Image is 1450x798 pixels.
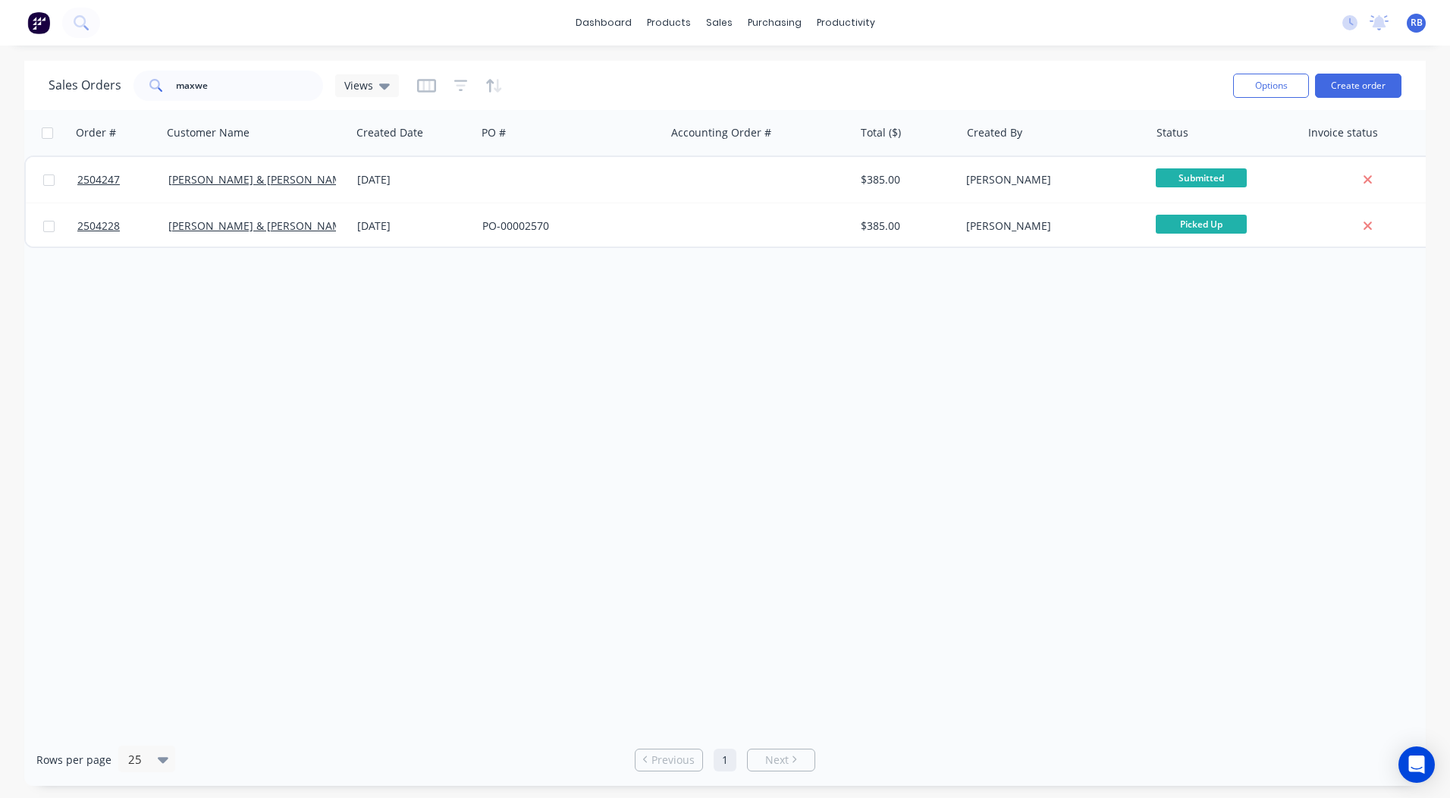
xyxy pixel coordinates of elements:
div: products [639,11,698,34]
a: Previous page [636,752,702,768]
div: sales [698,11,740,34]
div: Status [1157,125,1188,140]
div: purchasing [740,11,809,34]
span: Next [765,752,789,768]
span: Picked Up [1156,215,1247,234]
span: 2504247 [77,172,120,187]
div: Created By [967,125,1022,140]
div: PO-00002570 [482,218,651,234]
div: Customer Name [167,125,250,140]
div: productivity [809,11,883,34]
div: Invoice status [1308,125,1378,140]
ul: Pagination [629,749,821,771]
div: Open Intercom Messenger [1398,746,1435,783]
span: 2504228 [77,218,120,234]
span: RB [1411,16,1423,30]
div: [DATE] [357,218,470,234]
a: Page 1 is your current page [714,749,736,771]
div: Total ($) [861,125,901,140]
div: $385.00 [861,218,949,234]
a: 2504247 [77,157,168,203]
div: Accounting Order # [671,125,771,140]
a: 2504228 [77,203,168,249]
input: Search... [176,71,324,101]
a: dashboard [568,11,639,34]
button: Options [1233,74,1309,98]
span: Previous [651,752,695,768]
div: PO # [482,125,506,140]
img: Factory [27,11,50,34]
span: Rows per page [36,752,111,768]
div: Order # [76,125,116,140]
button: Create order [1315,74,1401,98]
span: Views [344,77,373,93]
div: [PERSON_NAME] [966,172,1135,187]
div: [DATE] [357,172,470,187]
span: Submitted [1156,168,1247,187]
h1: Sales Orders [49,78,121,93]
a: [PERSON_NAME] & [PERSON_NAME] Pty Ltd [168,172,389,187]
a: Next page [748,752,814,768]
div: Created Date [356,125,423,140]
div: $385.00 [861,172,949,187]
a: [PERSON_NAME] & [PERSON_NAME] Pty Ltd [168,218,389,233]
div: [PERSON_NAME] [966,218,1135,234]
